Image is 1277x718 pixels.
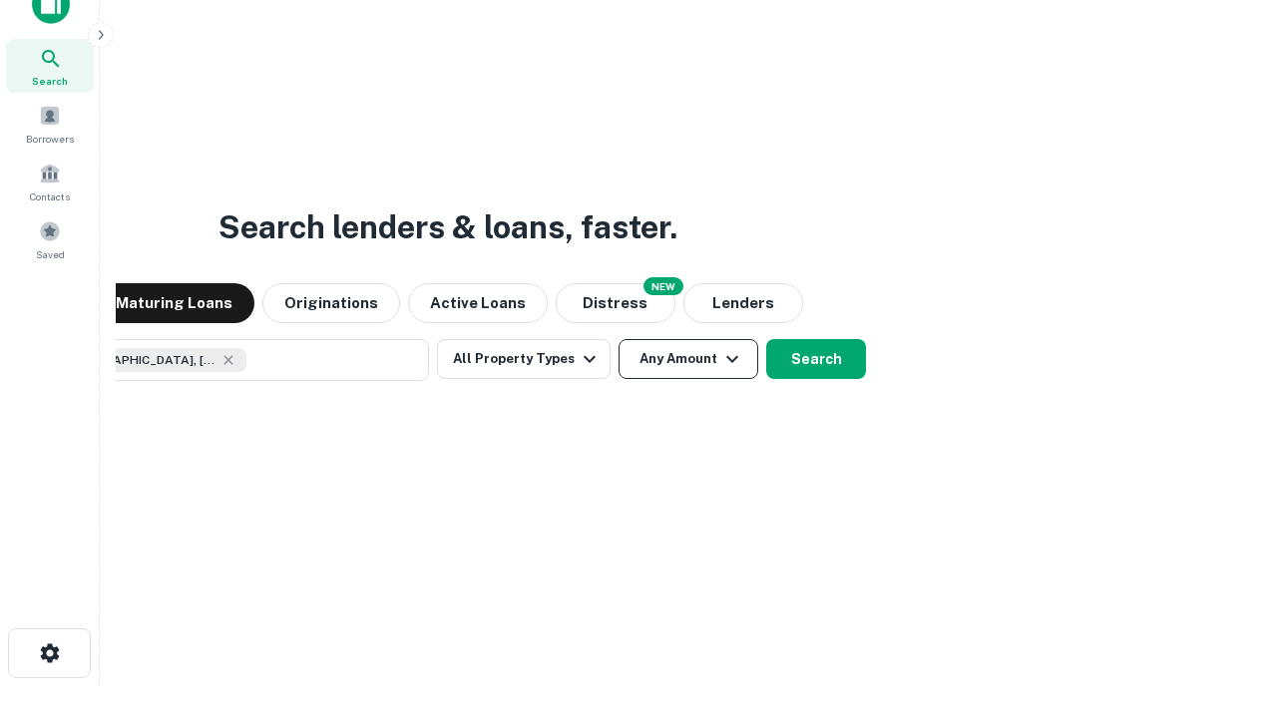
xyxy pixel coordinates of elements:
button: [GEOGRAPHIC_DATA], [GEOGRAPHIC_DATA], [GEOGRAPHIC_DATA] [30,339,429,381]
div: NEW [643,277,683,295]
button: Active Loans [408,283,548,323]
button: All Property Types [437,339,611,379]
button: Originations [262,283,400,323]
span: Saved [36,246,65,262]
button: Maturing Loans [94,283,254,323]
a: Contacts [6,155,94,208]
a: Borrowers [6,97,94,151]
button: Any Amount [619,339,758,379]
iframe: Chat Widget [1177,558,1277,654]
a: Search [6,39,94,93]
h3: Search lenders & loans, faster. [218,203,677,251]
span: Contacts [30,188,70,204]
span: Borrowers [26,131,74,147]
button: Lenders [683,283,803,323]
a: Saved [6,212,94,266]
span: [GEOGRAPHIC_DATA], [GEOGRAPHIC_DATA], [GEOGRAPHIC_DATA] [67,351,216,369]
button: Search distressed loans with lien and other non-mortgage details. [556,283,675,323]
span: Search [32,73,68,89]
button: Search [766,339,866,379]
